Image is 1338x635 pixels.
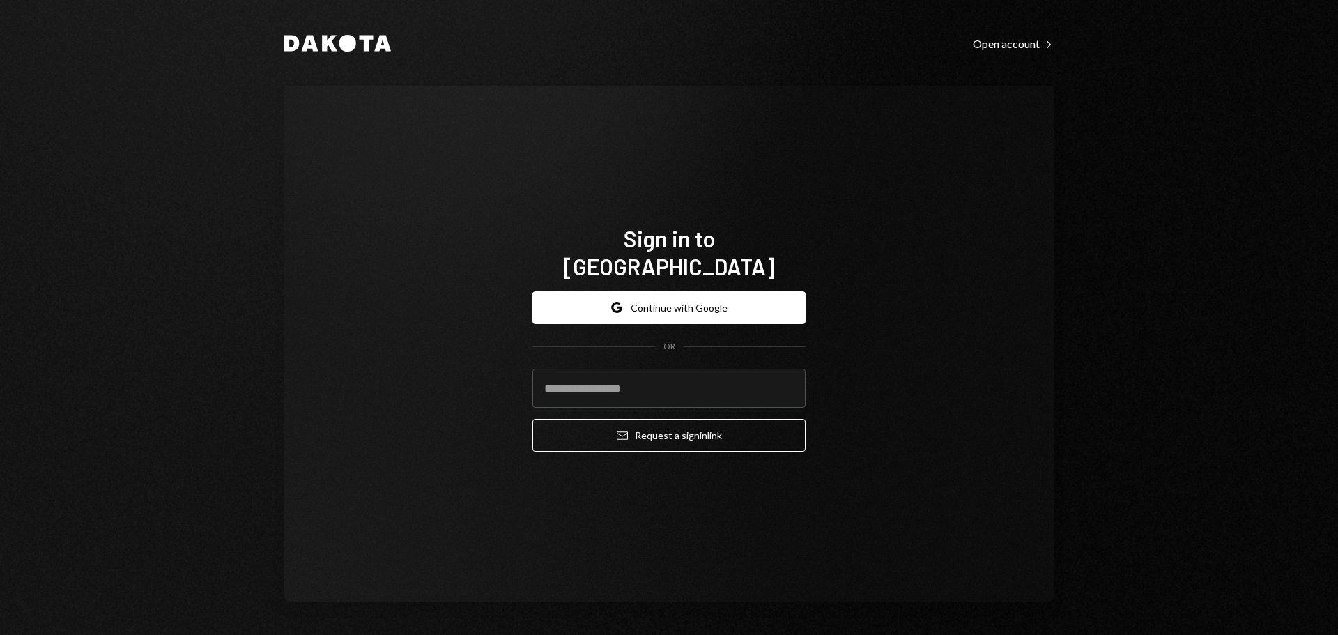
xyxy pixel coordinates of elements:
button: Continue with Google [532,291,806,324]
div: Open account [973,37,1054,51]
div: OR [663,341,675,353]
a: Open account [973,36,1054,51]
h1: Sign in to [GEOGRAPHIC_DATA] [532,224,806,280]
button: Request a signinlink [532,419,806,452]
